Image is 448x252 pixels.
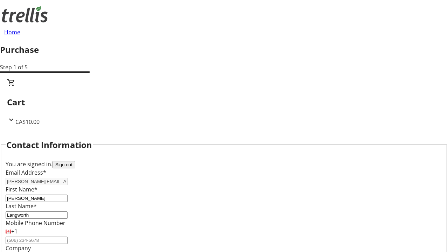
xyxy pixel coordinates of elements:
label: Last Name* [6,202,37,210]
span: CA$10.00 [15,118,40,126]
button: Sign out [52,161,75,168]
h2: Cart [7,96,441,108]
label: Email Address* [6,169,46,176]
div: You are signed in. [6,160,442,168]
div: CartCA$10.00 [7,78,441,126]
label: First Name* [6,185,37,193]
h2: Contact Information [6,139,92,151]
input: (506) 234-5678 [6,237,68,244]
label: Company [6,244,31,252]
label: Mobile Phone Number [6,219,65,227]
